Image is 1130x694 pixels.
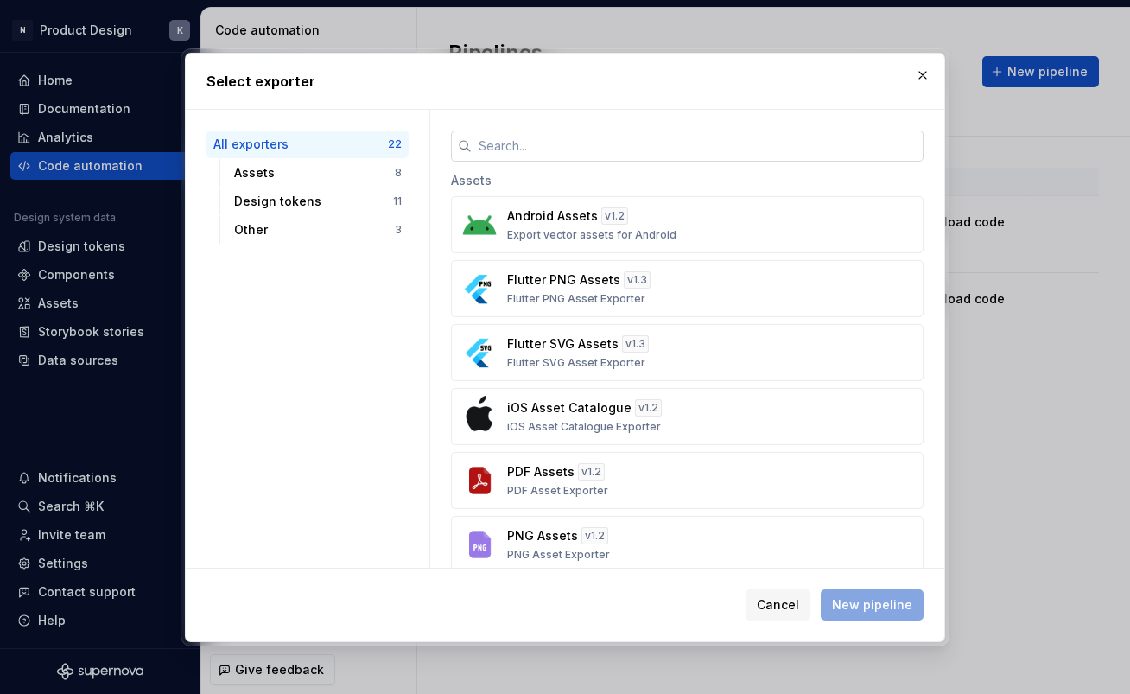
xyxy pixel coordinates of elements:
p: PNG Asset Exporter [507,548,610,562]
button: Other3 [227,216,409,244]
div: v 1.2 [635,399,662,417]
p: PNG Assets [507,527,578,544]
p: PDF Asset Exporter [507,484,608,498]
p: iOS Asset Catalogue Exporter [507,420,661,434]
input: Search... [472,131,924,162]
p: Flutter PNG Assets [507,271,620,289]
button: Cancel [746,589,810,621]
h2: Select exporter [206,71,924,92]
div: v 1.2 [578,463,605,481]
p: iOS Asset Catalogue [507,399,632,417]
div: v 1.2 [601,207,628,225]
button: Design tokens11 [227,188,409,215]
p: PDF Assets [507,463,575,481]
button: iOS Asset Cataloguev1.2iOS Asset Catalogue Exporter [451,388,924,445]
p: Android Assets [507,207,598,225]
div: Assets [234,164,395,181]
button: Flutter SVG Assetsv1.3Flutter SVG Asset Exporter [451,324,924,381]
div: Design tokens [234,193,393,210]
button: Android Assetsv1.2Export vector assets for Android [451,196,924,253]
div: 3 [395,223,402,237]
button: Assets8 [227,159,409,187]
p: Export vector assets for Android [507,228,676,242]
button: PDF Assetsv1.2PDF Asset Exporter [451,452,924,509]
div: v 1.3 [622,335,649,353]
div: 22 [388,137,402,151]
button: All exporters22 [206,131,409,158]
div: Other [234,221,395,239]
p: Flutter PNG Asset Exporter [507,292,645,306]
div: All exporters [213,136,388,153]
p: Flutter SVG Assets [507,335,619,353]
div: Assets [451,162,924,196]
div: v 1.3 [624,271,651,289]
span: Cancel [757,596,799,614]
p: Flutter SVG Asset Exporter [507,356,645,370]
div: 11 [393,194,402,208]
div: 8 [395,166,402,180]
div: v 1.2 [581,527,608,544]
button: PNG Assetsv1.2PNG Asset Exporter [451,516,924,573]
button: Flutter PNG Assetsv1.3Flutter PNG Asset Exporter [451,260,924,317]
